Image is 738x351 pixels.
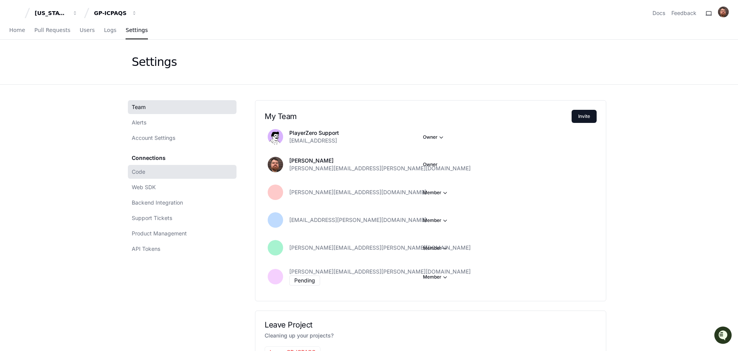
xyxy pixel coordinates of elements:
span: [EMAIL_ADDRESS] [289,137,337,144]
span: [EMAIL_ADDRESS][PERSON_NAME][DOMAIN_NAME] [289,216,426,224]
span: Logs [104,28,116,32]
span: Users [80,28,95,32]
a: Home [9,22,25,39]
a: Users [80,22,95,39]
button: Member [423,244,449,252]
div: We're available if you need us! [35,65,106,71]
span: [PERSON_NAME][EMAIL_ADDRESS][DOMAIN_NAME] [289,188,426,196]
a: Team [128,100,236,114]
a: Account Settings [128,131,236,145]
div: [US_STATE] Pacific [35,9,68,17]
a: Settings [126,22,148,39]
span: Account Settings [132,134,175,142]
span: Web SDK [132,183,156,191]
span: Product Management [132,230,187,237]
p: PlayerZero Support [289,129,339,137]
button: See all [119,82,140,92]
p: [PERSON_NAME] [289,157,471,165]
a: Docs [652,9,665,17]
button: Feedback [671,9,696,17]
img: avatar [718,7,729,17]
img: 1756235613930-3d25f9e4-fa56-45dd-b3ad-e072dfbd1548 [8,57,22,71]
span: Backend Integration [132,199,183,207]
span: Alerts [132,119,146,126]
span: [DATE] [68,103,84,109]
span: Support Tickets [132,214,172,222]
span: • [64,124,67,130]
a: Support Tickets [128,211,236,225]
a: Backend Integration [128,196,236,210]
span: Pull Requests [34,28,70,32]
a: Product Management [128,227,236,240]
img: avatar [268,157,283,172]
span: [PERSON_NAME][EMAIL_ADDRESS][PERSON_NAME][DOMAIN_NAME] [289,165,471,172]
button: GP-ICPAQS [91,6,140,20]
span: Pylon [77,141,93,147]
span: [PERSON_NAME] [24,124,62,130]
a: Powered byPylon [54,141,93,147]
span: [DATE] [68,124,84,130]
div: Settings [132,55,177,69]
a: Logs [104,22,116,39]
img: avatar [268,129,283,144]
span: API Tokens [132,245,160,253]
a: API Tokens [128,242,236,256]
iframe: Open customer support [713,326,734,346]
h2: Leave Project [265,320,597,329]
button: Owner [423,133,445,141]
span: Owner [423,161,438,168]
img: 7525507653686_35a1cc9e00a5807c6d71_72.png [16,57,30,71]
a: Code [128,165,236,179]
span: Code [132,168,145,176]
div: Past conversations [8,84,52,90]
span: [PERSON_NAME] [24,103,62,109]
button: Member [423,273,449,281]
img: David Fonda [8,117,20,129]
div: Pending [289,275,320,286]
span: Home [9,28,25,32]
a: Alerts [128,116,236,129]
span: [PERSON_NAME][EMAIL_ADDRESS][PERSON_NAME][DOMAIN_NAME] [289,244,471,252]
button: [US_STATE] Pacific [32,6,81,20]
span: Settings [126,28,148,32]
p: Cleaning up your projects? [265,331,597,340]
a: Pull Requests [34,22,70,39]
button: Member [423,189,449,196]
img: PlayerZero [8,8,23,23]
div: Welcome [8,31,140,43]
h2: My Team [265,112,572,121]
a: Web SDK [128,180,236,194]
img: David Fonda [8,96,20,108]
button: Invite [572,110,597,123]
div: Start new chat [35,57,126,65]
button: Start new chat [131,60,140,69]
button: Member [423,217,449,224]
span: • [64,103,67,109]
span: Team [132,103,146,111]
div: GP-ICPAQS [94,9,127,17]
span: [PERSON_NAME][EMAIL_ADDRESS][PERSON_NAME][DOMAIN_NAME] [289,268,471,275]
